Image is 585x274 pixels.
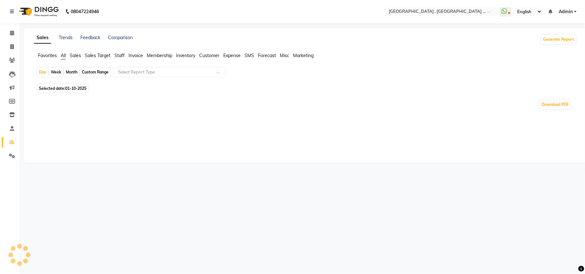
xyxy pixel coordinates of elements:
[61,53,66,58] span: All
[65,86,86,91] span: 01-10-2025
[70,53,81,58] span: Sales
[244,53,254,58] span: SMS
[49,68,63,77] div: Week
[223,53,241,58] span: Expense
[108,35,133,40] a: Comparison
[293,53,314,58] span: Marketing
[37,68,48,77] div: Day
[199,53,219,58] span: Customer
[258,53,276,58] span: Forecast
[80,35,100,40] a: Feedback
[280,53,289,58] span: Misc
[540,100,571,109] button: Download PDF
[147,53,172,58] span: Membership
[37,84,88,92] span: Selected date:
[559,8,573,15] span: Admin
[34,32,51,44] a: Sales
[64,68,79,77] div: Month
[541,35,576,44] button: Generate Report
[38,53,57,58] span: Favorites
[16,3,60,21] img: logo
[59,35,73,40] a: Trends
[176,53,195,58] span: Inventory
[80,68,110,77] div: Custom Range
[71,3,99,21] b: 08047224946
[129,53,143,58] span: Invoice
[114,53,125,58] span: Staff
[85,53,111,58] span: Sales Target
